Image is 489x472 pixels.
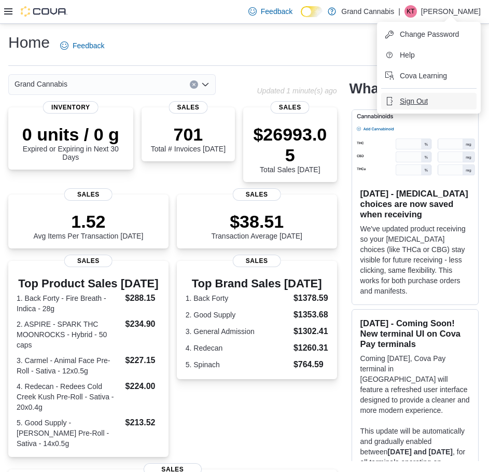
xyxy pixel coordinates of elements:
span: Sales [233,255,281,267]
h3: [DATE] - [MEDICAL_DATA] choices are now saved when receiving [360,188,470,219]
span: Sales [271,101,310,114]
dt: 1. Back Forty - Fire Breath - Indica - 28g [17,293,121,314]
span: Sales [64,255,113,267]
p: | [398,5,400,18]
div: Total Sales [DATE] [252,124,328,174]
p: 0 units / 0 g [17,124,125,145]
div: Expired or Expiring in Next 30 Days [17,124,125,161]
dt: 4. Redecan [186,343,289,353]
span: Sign Out [400,96,428,106]
span: Cova Learning [400,71,447,81]
dd: $1302.41 [294,325,328,338]
span: Feedback [261,6,292,17]
p: We've updated product receiving so your [MEDICAL_DATA] choices (like THCa or CBG) stay visible fo... [360,224,470,296]
p: [PERSON_NAME] [421,5,481,18]
dt: 2. ASPIRE - SPARK THC MOONROCKS - Hybrid - 50 caps [17,319,121,350]
h1: Home [8,32,50,53]
div: Avg Items Per Transaction [DATE] [33,211,143,240]
span: Sales [64,188,113,201]
p: Coming [DATE], Cova Pay terminal in [GEOGRAPHIC_DATA] will feature a refreshed user interface des... [360,353,470,415]
dt: 5. Spinach [186,359,289,370]
button: Change Password [381,26,477,43]
h3: [DATE] - Coming Soon! New terminal UI on Cova Pay terminals [360,318,470,349]
h3: Top Brand Sales [DATE] [186,277,328,290]
p: $26993.05 [252,124,328,165]
p: Grand Cannabis [341,5,394,18]
span: Sales [233,188,281,201]
button: Sign Out [381,93,477,109]
h3: Top Product Sales [DATE] [17,277,160,290]
img: Cova [21,6,67,17]
button: Clear input [190,80,198,89]
p: 1.52 [33,211,143,232]
p: Updated 1 minute(s) ago [257,87,337,95]
dt: 1. Back Forty [186,293,289,303]
dt: 4. Redecan - Redees Cold Creek Kush Pre-Roll - Sativa - 20x0.4g [17,381,121,412]
dd: $234.90 [125,318,160,330]
button: Open list of options [201,80,209,89]
dd: $764.59 [294,358,328,371]
span: KT [407,5,414,18]
input: Dark Mode [301,6,323,17]
span: Change Password [400,29,459,39]
p: 701 [151,124,226,145]
div: Total # Invoices [DATE] [151,124,226,153]
div: Kelly Trudel [404,5,417,18]
dd: $1353.68 [294,309,328,321]
span: Inventory [43,101,99,114]
div: Transaction Average [DATE] [211,211,302,240]
span: Grand Cannabis [15,78,67,90]
button: Help [381,47,477,63]
dt: 2. Good Supply [186,310,289,320]
a: Feedback [56,35,108,56]
strong: [DATE] and [DATE] [388,448,453,456]
span: Feedback [73,40,104,51]
dt: 3. Carmel - Animal Face Pre-Roll - Sativa - 12x0.5g [17,355,121,376]
a: Feedback [244,1,297,22]
button: Cova Learning [381,67,477,84]
dd: $227.15 [125,354,160,367]
dt: 3. General Admission [186,326,289,337]
dd: $213.52 [125,417,160,429]
dd: $288.15 [125,292,160,304]
dd: $224.00 [125,380,160,393]
span: Sales [169,101,207,114]
dd: $1378.59 [294,292,328,304]
span: Help [400,50,415,60]
dt: 5. Good Supply - [PERSON_NAME] Pre-Roll - Sativa - 14x0.5g [17,418,121,449]
h2: What's new [350,80,426,97]
p: $38.51 [211,211,302,232]
dd: $1260.31 [294,342,328,354]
